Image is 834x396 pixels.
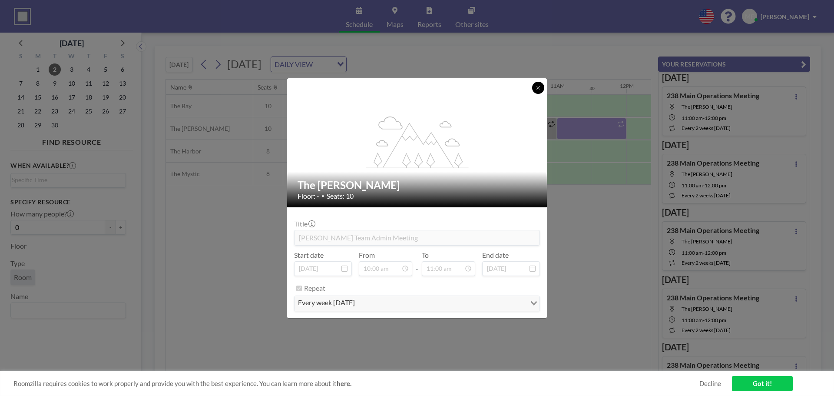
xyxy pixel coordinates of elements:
span: Roomzilla requires cookies to work properly and provide you with the best experience. You can lea... [13,379,699,388]
span: every week [DATE] [296,298,357,309]
label: To [422,251,429,260]
input: Search for option [357,298,525,309]
span: Floor: - [298,192,319,200]
span: • [321,193,324,199]
a: Got it! [732,376,793,391]
g: flex-grow: 1.2; [366,116,469,168]
a: Decline [699,379,721,388]
label: Title [294,220,314,228]
a: here. [337,379,351,387]
h2: The [PERSON_NAME] [298,179,537,192]
input: (No title) [295,230,539,245]
label: End date [482,251,509,260]
label: Repeat [304,284,325,293]
span: - [416,254,418,273]
span: Seats: 10 [327,192,354,200]
label: Start date [294,251,324,260]
label: From [359,251,375,260]
div: Search for option [295,296,539,311]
